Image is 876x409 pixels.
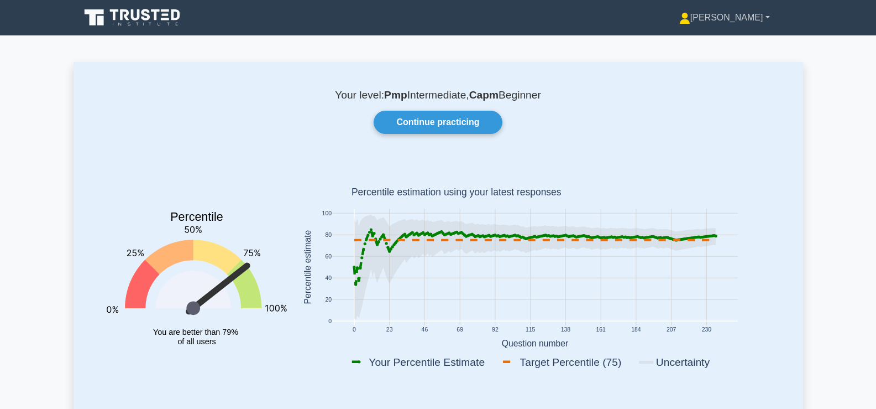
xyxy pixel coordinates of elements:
[153,328,238,336] tspan: You are better than 79%
[421,327,428,333] text: 46
[525,327,535,333] text: 115
[501,339,568,348] text: Question number
[631,327,641,333] text: 184
[351,187,561,198] text: Percentile estimation using your latest responses
[386,327,392,333] text: 23
[384,89,407,101] b: Pmp
[325,253,332,260] text: 60
[352,327,355,333] text: 0
[325,232,332,238] text: 80
[653,7,796,29] a: [PERSON_NAME]
[328,318,332,324] text: 0
[596,327,606,333] text: 161
[325,297,332,303] text: 20
[666,327,676,333] text: 207
[492,327,499,333] text: 92
[170,211,223,224] text: Percentile
[325,275,332,281] text: 40
[302,230,312,304] text: Percentile estimate
[457,327,463,333] text: 69
[469,89,499,101] b: Capm
[560,327,570,333] text: 138
[701,327,711,333] text: 230
[374,111,502,134] a: Continue practicing
[177,337,216,346] tspan: of all users
[322,210,332,216] text: 100
[100,89,777,102] p: Your level: Intermediate, Beginner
